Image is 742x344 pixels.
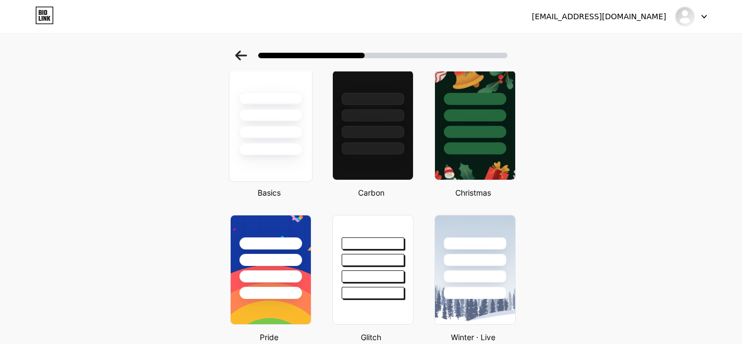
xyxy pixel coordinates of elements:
[532,11,666,23] div: [EMAIL_ADDRESS][DOMAIN_NAME]
[674,6,695,27] img: paversealdoctor
[431,187,516,198] div: Christmas
[227,331,311,343] div: Pride
[431,331,516,343] div: Winter · Live
[329,331,414,343] div: Glitch
[227,187,311,198] div: Basics
[329,187,414,198] div: Carbon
